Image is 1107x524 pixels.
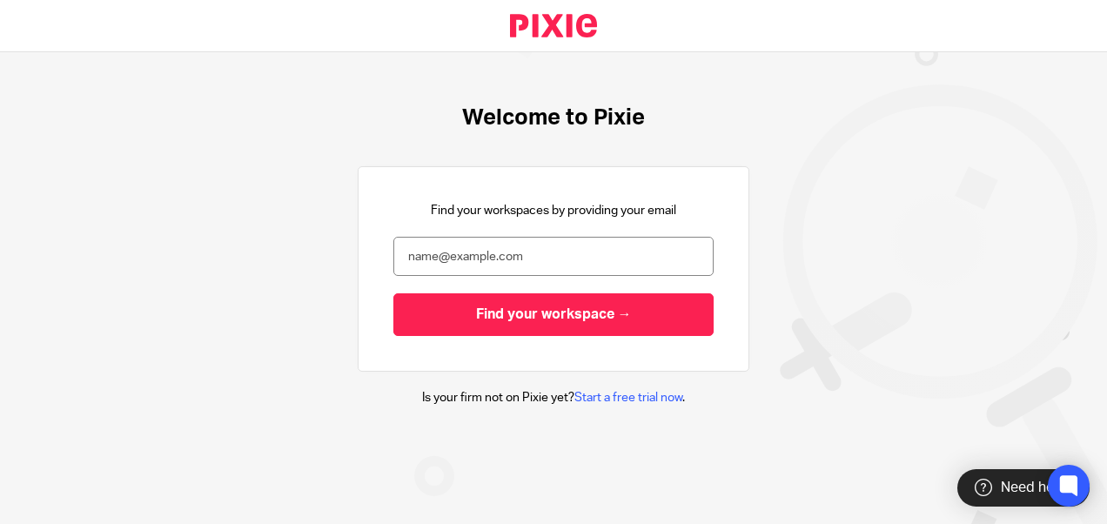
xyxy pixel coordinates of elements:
h1: Welcome to Pixie [462,104,645,131]
a: Start a free trial now [574,392,682,404]
p: Is your firm not on Pixie yet? . [422,389,685,406]
input: name@example.com [393,237,714,276]
p: Find your workspaces by providing your email [431,202,676,219]
input: Find your workspace → [393,293,714,336]
div: Need help? [957,469,1090,507]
